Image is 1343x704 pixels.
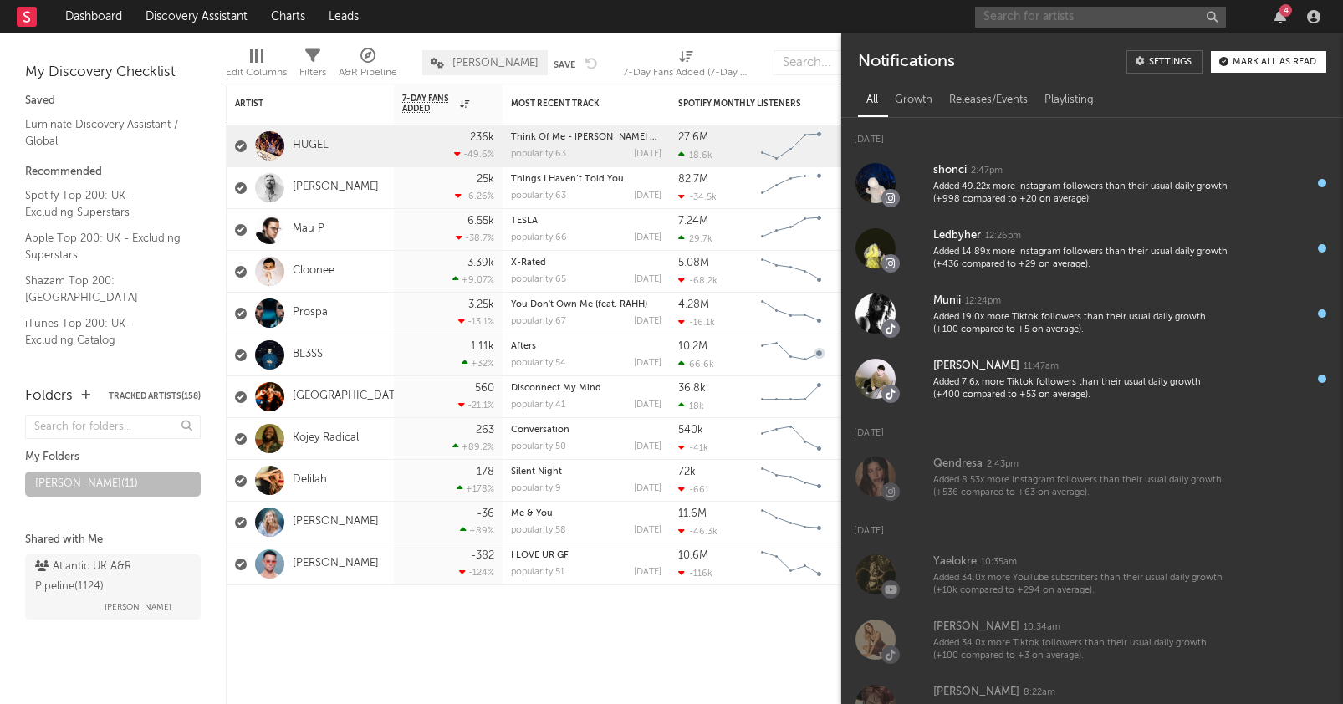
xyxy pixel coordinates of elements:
div: 178 [477,467,494,477]
div: 12:26pm [985,230,1021,242]
a: Delilah [293,473,327,487]
div: Artist [235,99,360,109]
a: X-Rated [511,258,546,268]
div: 11.6M [678,508,707,519]
div: -661 [678,484,709,495]
svg: Chart title [753,167,829,209]
a: Cloonee [293,264,334,278]
a: Atlantic UK A&R Pipeline(1124)[PERSON_NAME] [25,554,201,620]
div: 560 [475,383,494,394]
a: Conversation [511,426,569,435]
div: Saved [25,91,201,111]
div: Added 49.22x more Instagram followers than their usual daily growth (+998 compared to +20 on aver... [933,181,1228,207]
div: I LOVE UR GF [511,551,661,560]
div: -21.1 % [458,400,494,411]
div: 10:34am [1024,621,1060,634]
a: BL3SS [293,348,323,362]
div: 3.25k [468,299,494,310]
div: -68.2k [678,275,717,286]
div: Recommended [25,162,201,182]
svg: Chart title [753,125,829,167]
a: [PERSON_NAME]10:34amAdded 34.0x more Tiktok followers than their usual daily growth (+100 compare... [841,607,1343,672]
div: Think Of Me - Korolova Remix [511,133,661,142]
div: 29.7k [678,233,712,244]
svg: Chart title [753,209,829,251]
div: 5.08M [678,258,709,268]
div: [DATE] [841,411,1343,444]
div: [DATE] [634,526,661,535]
div: Yaelokre [933,552,977,572]
svg: Chart title [753,376,829,418]
div: popularity: 65 [511,275,566,284]
div: 72k [678,467,696,477]
a: Mau P [293,222,324,237]
div: -382 [471,550,494,561]
div: popularity: 66 [511,233,567,242]
div: Qendresa [933,454,983,474]
div: All [858,86,886,115]
div: 8:22am [1024,686,1055,699]
div: [PERSON_NAME] [933,356,1019,376]
div: Added 14.89x more Instagram followers than their usual daily growth (+436 compared to +29 on aver... [933,246,1228,272]
div: -16.1k [678,317,715,328]
div: [PERSON_NAME] ( 11 ) [35,474,138,494]
div: Munii [933,291,961,311]
a: Disconnect My Mind [511,384,601,393]
div: A&R Pipeline [339,63,397,83]
a: Shazam Top 200: [GEOGRAPHIC_DATA] [25,272,184,306]
span: [PERSON_NAME] [452,58,539,69]
div: 25k [477,174,494,185]
a: Luminate Discovery Assistant / Global [25,115,184,150]
a: Settings [1126,50,1203,74]
div: Conversation [511,426,661,435]
div: 1.11k [471,341,494,352]
div: Mark all as read [1233,58,1316,67]
div: 18.6k [678,150,712,161]
div: Disconnect My Mind [511,384,661,393]
div: Added 7.6x more Tiktok followers than their usual daily growth (+400 compared to +53 on average). [933,376,1228,402]
div: popularity: 50 [511,442,566,451]
div: +89 % [460,525,494,536]
div: 27.6M [678,132,708,143]
a: [GEOGRAPHIC_DATA] [293,390,406,404]
div: Growth [886,86,941,115]
div: Shared with Me [25,530,201,550]
div: Filters [299,63,326,83]
svg: Chart title [753,251,829,293]
div: [DATE] [634,191,661,201]
svg: Chart title [753,502,829,543]
a: Munii12:24pmAdded 19.0x more Tiktok followers than their usual daily growth (+100 compared to +5 ... [841,281,1343,346]
div: Most Recent Track [511,99,636,109]
a: Afters [511,342,536,351]
div: A&R Pipeline [339,42,397,90]
div: 4.28M [678,299,709,310]
div: 2:47pm [971,165,1003,177]
a: Silent Night [511,467,562,477]
div: Edit Columns [226,42,287,90]
div: 10.2M [678,341,707,352]
div: 82.7M [678,174,708,185]
div: [DATE] [841,118,1343,150]
div: 12:24pm [965,295,1001,308]
div: popularity: 67 [511,317,566,326]
div: 66.6k [678,359,714,370]
svg: Chart title [753,293,829,334]
div: You Don't Own Me (feat. RAHH) [511,300,661,309]
div: -116k [678,568,712,579]
a: Ledbyher12:26pmAdded 14.89x more Instagram followers than their usual daily growth (+436 compared... [841,216,1343,281]
div: Added 19.0x more Tiktok followers than their usual daily growth (+100 compared to +5 on average). [933,311,1228,337]
a: Kojey Radical [293,431,359,446]
svg: Chart title [753,460,829,502]
div: Spotify Monthly Listeners [678,99,804,109]
div: 11:47am [1024,360,1059,373]
div: Folders [25,386,73,406]
div: Notifications [858,50,954,74]
div: 540k [678,425,703,436]
div: [PERSON_NAME] [933,617,1019,637]
span: [PERSON_NAME] [105,597,171,617]
div: Releases/Events [941,86,1036,115]
div: [DATE] [634,442,661,451]
div: My Folders [25,447,201,467]
div: -41k [678,442,708,453]
button: Undo the changes to the current view. [585,55,598,70]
